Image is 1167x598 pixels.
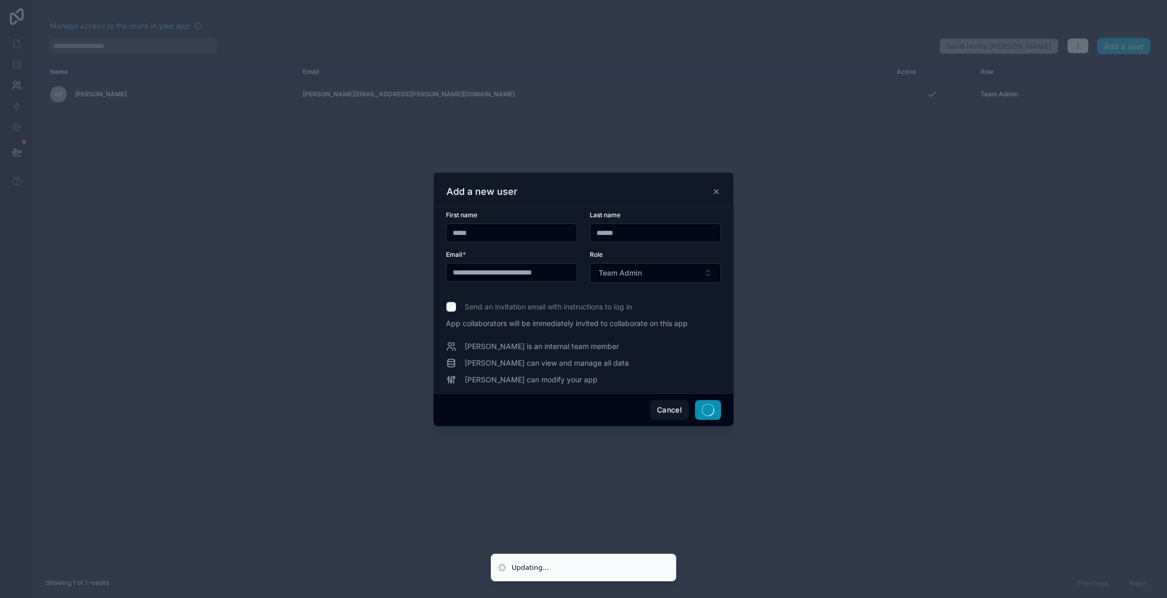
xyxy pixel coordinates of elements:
span: Email [446,251,462,258]
span: First name [446,211,477,219]
button: Select Button [590,263,721,283]
span: Last name [590,211,620,219]
button: Cancel [650,400,689,420]
span: [PERSON_NAME] can modify your app [465,375,598,385]
h3: Add a new user [446,185,517,198]
span: Team Admin [599,268,642,278]
span: Send an invitation email with instructions to log in [465,302,632,312]
span: Role [590,251,603,258]
div: Updating... [512,563,549,573]
input: Send an invitation email with instructions to log in [446,302,456,312]
span: App collaborators will be immediately invited to collaborate on this app [446,318,721,329]
span: [PERSON_NAME] can view and manage all data [465,358,629,368]
span: [PERSON_NAME] is an internal team member [465,341,619,352]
